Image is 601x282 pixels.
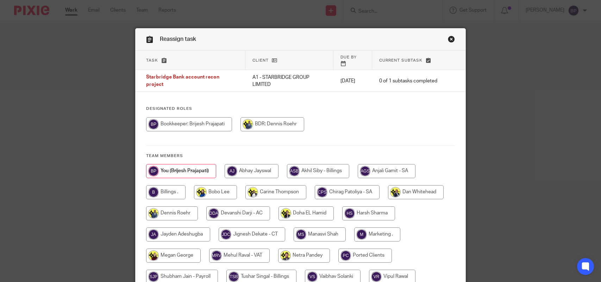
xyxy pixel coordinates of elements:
h4: Designated Roles [146,106,455,112]
span: Client [252,58,269,62]
p: [DATE] [340,77,365,84]
span: Starbridge Bank account recon project [146,75,219,87]
a: Close this dialog window [448,36,455,45]
span: Current subtask [379,58,422,62]
span: Reassign task [160,36,196,42]
span: Task [146,58,158,62]
span: Due by [340,55,357,59]
h4: Team members [146,153,455,159]
td: 0 of 1 subtasks completed [372,70,444,92]
p: A1 - STARBRIDGE GROUP LIMITED [252,74,326,88]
